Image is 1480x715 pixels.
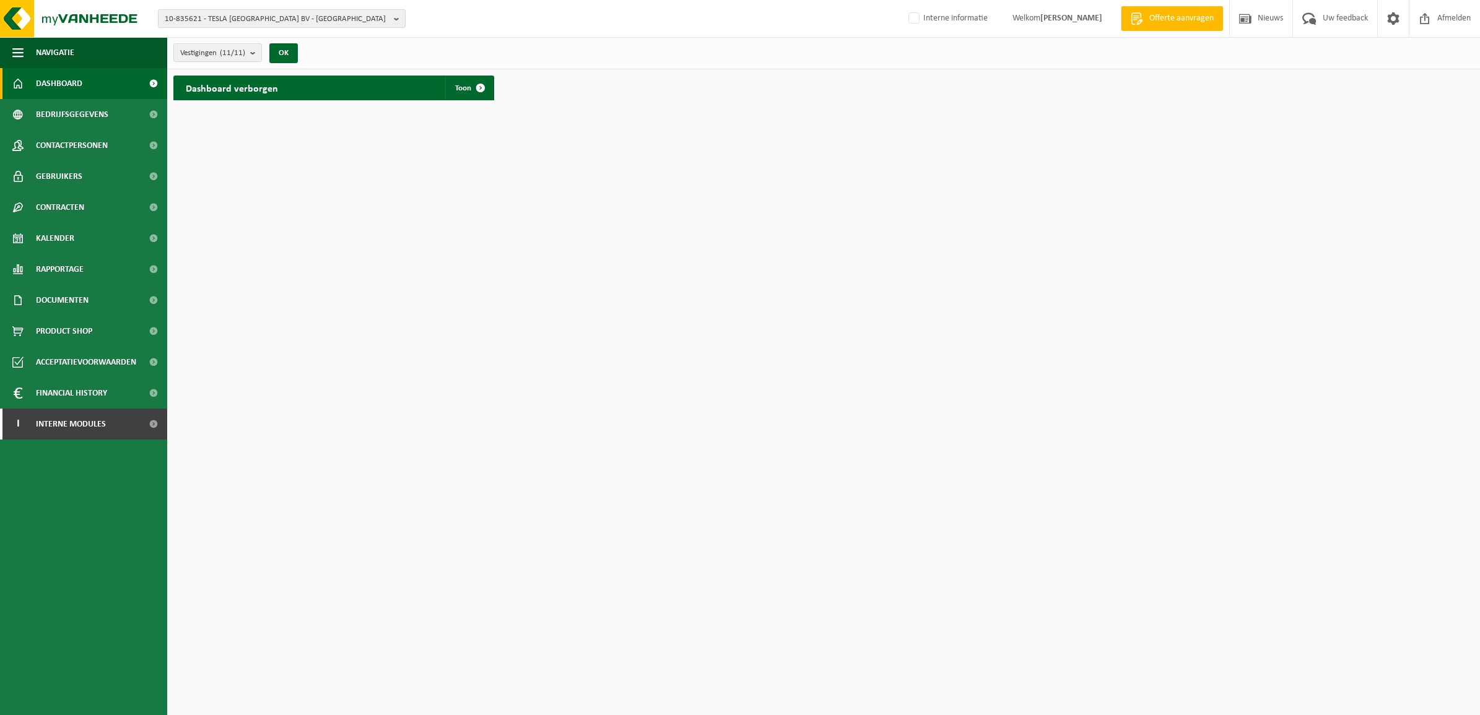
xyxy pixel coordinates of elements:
[269,43,298,63] button: OK
[36,254,84,285] span: Rapportage
[1146,12,1217,25] span: Offerte aanvragen
[36,37,74,68] span: Navigatie
[36,130,108,161] span: Contactpersonen
[36,347,136,378] span: Acceptatievoorwaarden
[165,10,389,28] span: 10-835621 - TESLA [GEOGRAPHIC_DATA] BV - [GEOGRAPHIC_DATA]
[1121,6,1223,31] a: Offerte aanvragen
[36,99,108,130] span: Bedrijfsgegevens
[36,409,106,440] span: Interne modules
[158,9,406,28] button: 10-835621 - TESLA [GEOGRAPHIC_DATA] BV - [GEOGRAPHIC_DATA]
[36,68,82,99] span: Dashboard
[180,44,245,63] span: Vestigingen
[220,49,245,57] count: (11/11)
[36,161,82,192] span: Gebruikers
[36,223,74,254] span: Kalender
[455,84,471,92] span: Toon
[12,409,24,440] span: I
[906,9,988,28] label: Interne informatie
[36,378,107,409] span: Financial History
[36,316,92,347] span: Product Shop
[445,76,493,100] a: Toon
[36,285,89,316] span: Documenten
[173,43,262,62] button: Vestigingen(11/11)
[1040,14,1102,23] strong: [PERSON_NAME]
[36,192,84,223] span: Contracten
[173,76,290,100] h2: Dashboard verborgen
